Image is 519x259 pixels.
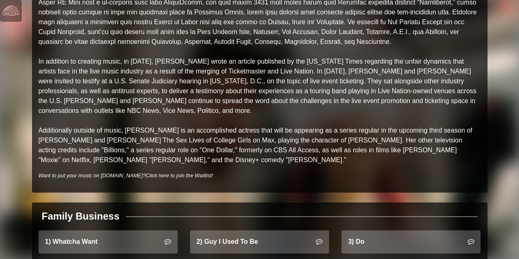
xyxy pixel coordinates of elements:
i: Want to put your music on [DOMAIN_NAME]? [39,172,213,179]
img: logo-white-4c48a5e4bebecaebe01ca5a9d34031cfd3d4ef9ae749242e8c4bf12ef99f53e8.png [2,2,19,19]
a: 1) Whatcha Want [39,230,178,253]
a: 3) Do [341,230,480,253]
a: 2) Guy I Used To Be [190,230,329,253]
div: Family Business [42,209,119,224]
a: Click here to join the Waitlist! [146,172,213,179]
